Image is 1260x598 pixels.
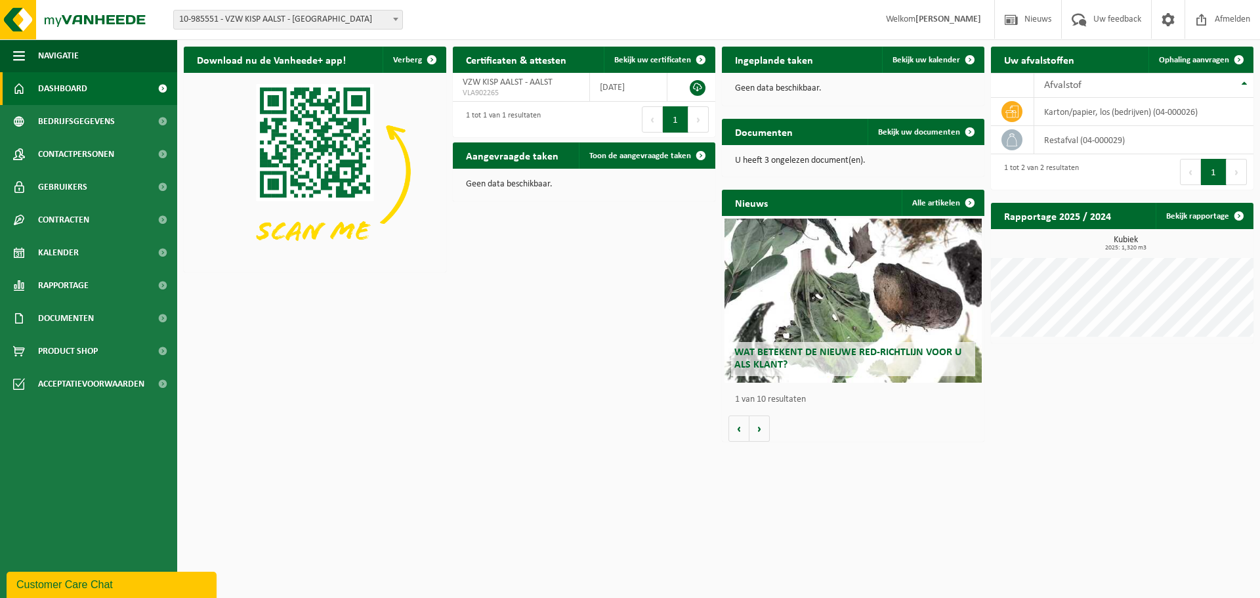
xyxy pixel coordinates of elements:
[38,105,115,138] span: Bedrijfsgegevens
[735,84,971,93] p: Geen data beschikbaar.
[902,190,983,216] a: Alle artikelen
[614,56,691,64] span: Bekijk uw certificaten
[590,73,668,102] td: [DATE]
[868,119,983,145] a: Bekijk uw documenten
[724,219,982,383] a: Wat betekent de nieuwe RED-richtlijn voor u als klant?
[722,47,826,72] h2: Ingeplande taken
[393,56,422,64] span: Verberg
[579,142,714,169] a: Toon de aangevraagde taken
[38,138,114,171] span: Contactpersonen
[997,236,1253,251] h3: Kubiek
[38,72,87,105] span: Dashboard
[1156,203,1252,229] a: Bekijk rapportage
[463,77,553,87] span: VZW KISP AALST - AALST
[728,416,749,442] button: Vorige
[722,119,806,144] h2: Documenten
[38,269,89,302] span: Rapportage
[642,106,663,133] button: Previous
[892,56,960,64] span: Bekijk uw kalender
[1180,159,1201,185] button: Previous
[882,47,983,73] a: Bekijk uw kalender
[184,73,446,270] img: Download de VHEPlus App
[38,203,89,236] span: Contracten
[466,180,702,189] p: Geen data beschikbaar.
[1044,80,1081,91] span: Afvalstof
[991,47,1087,72] h2: Uw afvalstoffen
[38,39,79,72] span: Navigatie
[38,335,98,368] span: Product Shop
[915,14,981,24] strong: [PERSON_NAME]
[1034,126,1253,154] td: restafval (04-000029)
[997,245,1253,251] span: 2025: 1,320 m3
[7,569,219,598] iframe: chat widget
[453,47,579,72] h2: Certificaten & attesten
[38,302,94,335] span: Documenten
[184,47,359,72] h2: Download nu de Vanheede+ app!
[1034,98,1253,126] td: karton/papier, los (bedrijven) (04-000026)
[463,88,579,98] span: VLA902265
[1148,47,1252,73] a: Ophaling aanvragen
[453,142,572,168] h2: Aangevraagde taken
[688,106,709,133] button: Next
[38,171,87,203] span: Gebruikers
[604,47,714,73] a: Bekijk uw certificaten
[734,347,961,370] span: Wat betekent de nieuwe RED-richtlijn voor u als klant?
[735,395,978,404] p: 1 van 10 resultaten
[663,106,688,133] button: 1
[174,11,402,29] span: 10-985551 - VZW KISP AALST - AALST
[383,47,445,73] button: Verberg
[749,416,770,442] button: Volgende
[735,156,971,165] p: U heeft 3 ongelezen document(en).
[991,203,1124,228] h2: Rapportage 2025 / 2024
[38,236,79,269] span: Kalender
[997,158,1079,186] div: 1 tot 2 van 2 resultaten
[878,128,960,137] span: Bekijk uw documenten
[459,105,541,134] div: 1 tot 1 van 1 resultaten
[1201,159,1227,185] button: 1
[173,10,403,30] span: 10-985551 - VZW KISP AALST - AALST
[1159,56,1229,64] span: Ophaling aanvragen
[1227,159,1247,185] button: Next
[589,152,691,160] span: Toon de aangevraagde taken
[38,368,144,400] span: Acceptatievoorwaarden
[722,190,781,215] h2: Nieuws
